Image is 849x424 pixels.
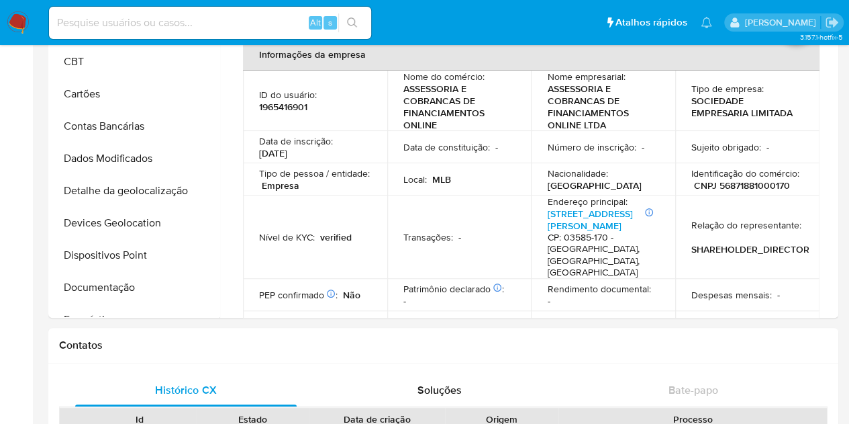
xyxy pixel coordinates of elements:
[262,179,299,192] p: Empresa
[59,339,828,352] h1: Contatos
[343,289,360,301] p: Não
[615,15,687,30] span: Atalhos rápidos
[328,16,332,29] span: s
[547,232,654,279] h4: CP: 03585-170 - [GEOGRAPHIC_DATA], [GEOGRAPHIC_DATA], [GEOGRAPHIC_DATA]
[799,32,842,42] span: 3.157.1-hotfix-5
[547,196,627,208] p: Endereço principal :
[52,239,219,271] button: Dispositivos Point
[320,231,352,243] p: verified
[49,14,371,32] input: Pesquise usuários ou casos...
[547,141,636,153] p: Número de inscrição :
[547,207,632,232] a: [STREET_ADDRESS][PERSON_NAME]
[694,179,790,192] p: CNPJ 56871881000170
[668,382,718,398] span: Bate-papo
[259,289,338,301] p: PEP confirmado :
[403,295,406,307] p: -
[432,173,451,185] p: MLB
[777,289,780,301] p: -
[547,295,550,307] p: -
[417,382,462,398] span: Soluções
[547,83,654,131] p: ASSESSORIA E COBRANCAS DE FINANCIAMENTOS ONLINE LTDA
[495,141,498,153] p: -
[259,135,333,147] p: Data de inscrição :
[691,83,764,95] p: Tipo de empresa :
[259,231,315,243] p: Nível de KYC :
[259,89,317,101] p: ID do usuário :
[243,38,819,71] th: Informações da empresa
[52,46,219,78] button: CBT
[825,15,839,30] a: Sair
[259,147,287,159] p: [DATE]
[691,289,772,301] p: Despesas mensais :
[52,304,219,336] button: Empréstimos
[547,283,650,295] p: Rendimento documental :
[403,83,510,131] p: ASSESSORIA E COBRANCAS DE FINANCIAMENTOS ONLINE
[52,207,219,239] button: Devices Geolocation
[403,283,504,295] p: Patrimônio declarado :
[155,382,216,398] span: Histórico CX
[691,95,798,119] p: SOCIEDADE EMPRESARIA LIMITADA
[691,315,785,327] p: Rendimentos mensais :
[310,16,321,29] span: Alt
[547,179,641,192] p: [GEOGRAPHIC_DATA]
[52,78,219,110] button: Cartões
[547,315,610,327] p: Soft descriptor :
[691,167,799,179] p: Identificação do comércio :
[259,101,307,113] p: 1965416901
[338,13,366,32] button: search-icon
[259,167,370,179] p: Tipo de pessoa / entidade :
[766,141,769,153] p: -
[403,173,427,185] p: Local :
[691,243,809,255] p: SHAREHOLDER_DIRECTOR
[458,231,461,243] p: -
[691,141,761,153] p: Sujeito obrigado :
[403,231,453,243] p: Transações :
[52,175,219,207] button: Detalhe da geolocalização
[547,71,625,83] p: Nome empresarial :
[691,219,801,231] p: Relação do representante :
[701,17,712,28] a: Notificações
[744,16,820,29] p: marcos.borges@mercadopago.com.br
[52,142,219,175] button: Dados Modificados
[52,110,219,142] button: Contas Bancárias
[52,271,219,304] button: Documentação
[403,141,490,153] p: Data de constituição :
[547,167,607,179] p: Nacionalidade :
[641,141,644,153] p: -
[403,71,485,83] p: Nome do comércio :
